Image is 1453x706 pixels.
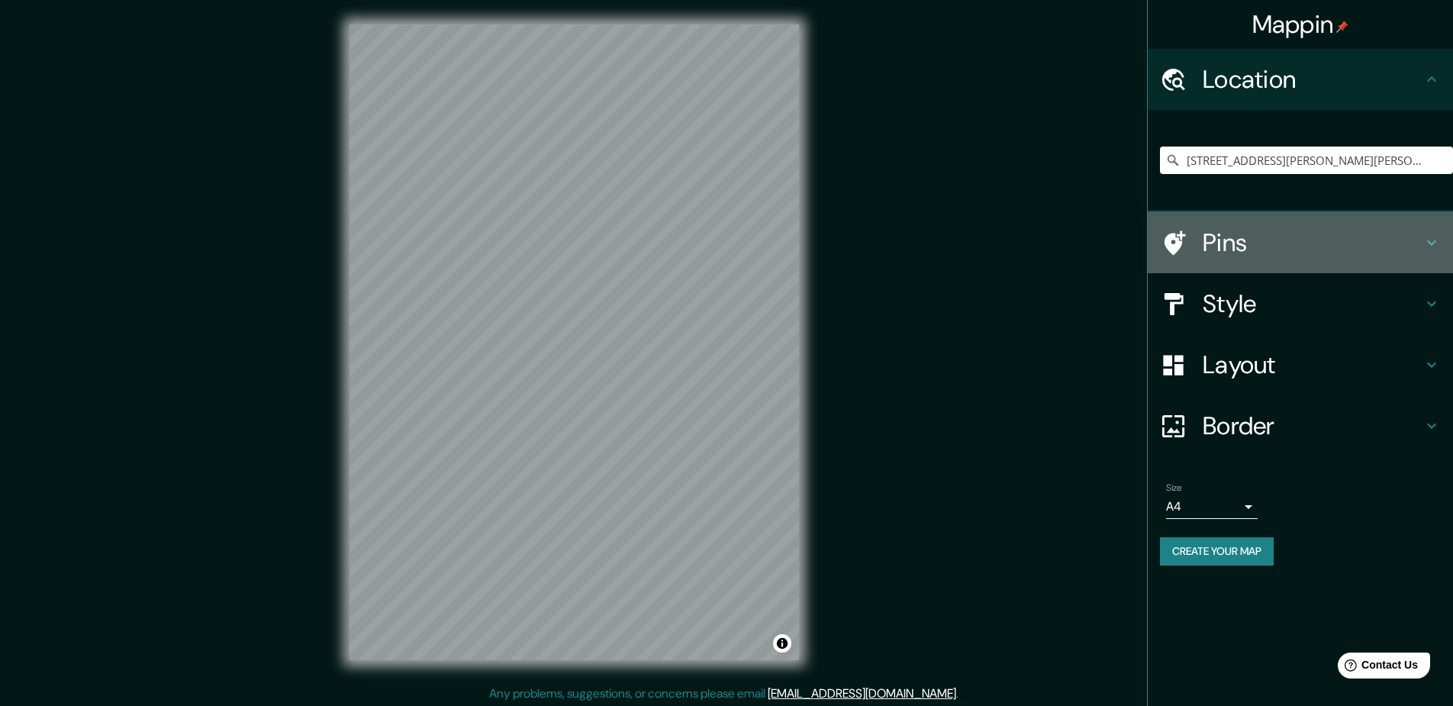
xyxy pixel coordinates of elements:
[958,685,961,703] div: .
[1203,411,1422,441] h4: Border
[1317,646,1436,689] iframe: Help widget launcher
[1148,334,1453,395] div: Layout
[1203,64,1422,95] h4: Location
[1203,227,1422,258] h4: Pins
[1148,212,1453,273] div: Pins
[1160,147,1453,174] input: Pick your city or area
[1203,289,1422,319] h4: Style
[1166,482,1182,495] label: Size
[1336,21,1348,33] img: pin-icon.png
[1148,49,1453,110] div: Location
[350,24,799,660] canvas: Map
[1166,495,1258,519] div: A4
[1203,350,1422,380] h4: Layout
[1148,273,1453,334] div: Style
[1252,9,1349,40] h4: Mappin
[1148,395,1453,456] div: Border
[768,685,956,701] a: [EMAIL_ADDRESS][DOMAIN_NAME]
[1160,537,1274,566] button: Create your map
[773,634,791,653] button: Toggle attribution
[489,685,958,703] p: Any problems, suggestions, or concerns please email .
[961,685,964,703] div: .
